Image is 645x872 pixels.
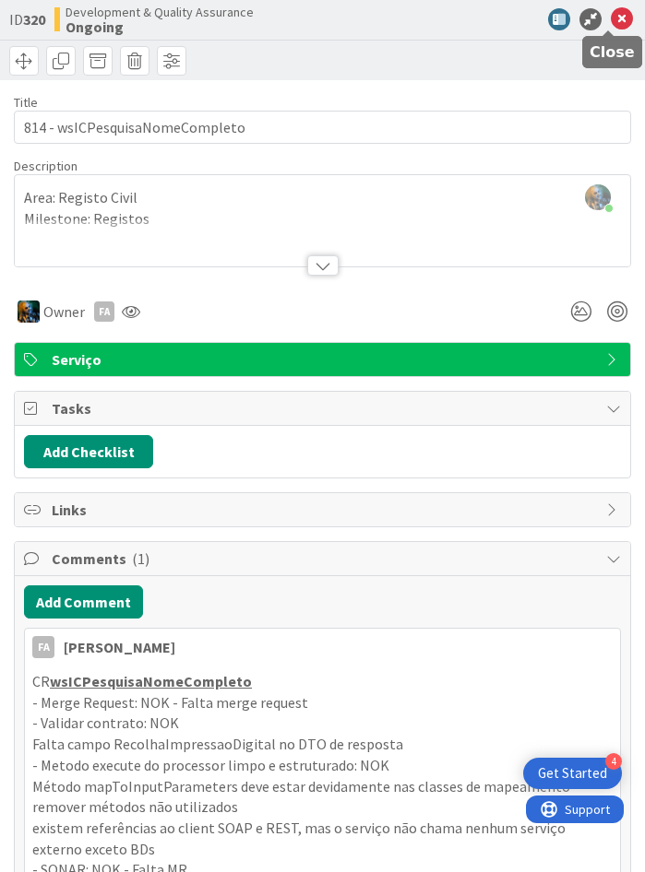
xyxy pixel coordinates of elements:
[14,158,78,174] span: Description
[66,5,254,19] span: Development & Quality Assurance
[18,300,40,323] img: JC
[32,818,613,859] p: existem referências ao client SOAP e REST, mas o serviço não chama nenhum serviço externo exceto BDs
[24,585,143,619] button: Add Comment
[14,94,38,111] label: Title
[132,549,149,568] span: ( 1 )
[52,397,597,419] span: Tasks
[590,43,635,61] h5: Close
[32,636,54,658] div: FA
[585,184,611,210] img: Ukd7wc8oQhgZpWw1mMI88oLuSgx3cFl5.jpg
[32,671,613,692] p: CR
[39,3,84,25] span: Support
[66,19,254,34] b: Ongoing
[32,713,613,734] p: - Validar contrato: NOK
[14,111,631,144] input: type card name here...
[43,300,85,323] span: Owner
[32,796,613,818] p: remover métodos não utilizados
[52,499,597,521] span: Links
[23,10,45,29] b: 320
[32,755,613,776] p: - Metodo execute do processor limpo e estruturado: NOK
[24,187,621,208] p: Area: Registo Civil
[64,636,175,658] div: [PERSON_NAME]
[523,758,622,789] div: Open Get Started checklist, remaining modules: 4
[538,764,607,783] div: Get Started
[605,753,622,770] div: 4
[52,548,597,570] span: Comments
[9,8,45,30] span: ID
[24,208,621,230] p: Milestone: Registos
[32,734,613,755] p: Falta campo RecolhaImpressaoDigital no DTO de resposta
[52,348,597,371] span: Serviço
[32,776,613,797] p: Método mapToInputParameters deve estar devidamente nas classes de mapeamento
[50,672,252,690] u: wsICPesquisaNomeCompleto
[24,435,153,468] button: Add Checklist
[32,692,613,713] p: - Merge Request: NOK - Falta merge request
[94,301,114,322] div: FA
